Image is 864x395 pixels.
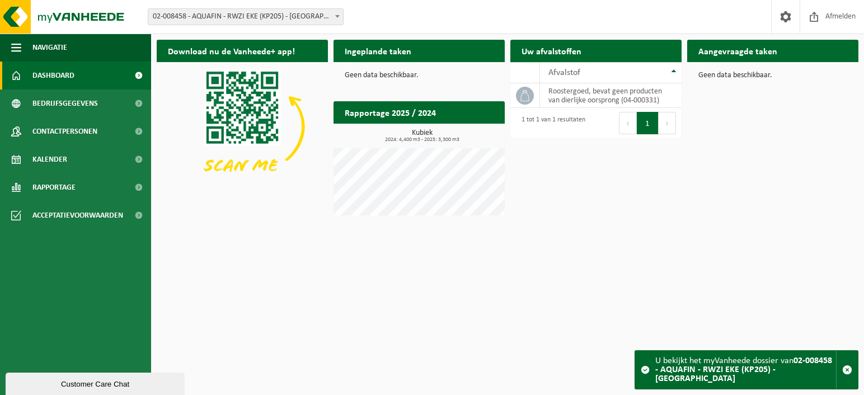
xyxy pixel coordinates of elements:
div: 1 tot 1 van 1 resultaten [516,111,585,135]
h2: Rapportage 2025 / 2024 [334,101,447,123]
span: 02-008458 - AQUAFIN - RWZI EKE (KP205) - NAZARETH [148,9,343,25]
strong: 02-008458 - AQUAFIN - RWZI EKE (KP205) - [GEOGRAPHIC_DATA] [655,356,832,383]
span: 2024: 4,400 m3 - 2025: 3,300 m3 [339,137,505,143]
span: Acceptatievoorwaarden [32,201,123,229]
img: Download de VHEPlus App [157,62,328,191]
span: Afvalstof [548,68,580,77]
td: roostergoed, bevat geen producten van dierlijke oorsprong (04-000331) [540,83,682,108]
button: 1 [637,112,659,134]
span: 02-008458 - AQUAFIN - RWZI EKE (KP205) - NAZARETH [148,8,344,25]
button: Next [659,112,676,134]
span: Kalender [32,145,67,173]
p: Geen data beschikbaar. [345,72,494,79]
button: Previous [619,112,637,134]
h2: Ingeplande taken [334,40,422,62]
div: U bekijkt het myVanheede dossier van [655,351,836,389]
h2: Uw afvalstoffen [510,40,593,62]
h3: Kubiek [339,129,505,143]
h2: Download nu de Vanheede+ app! [157,40,306,62]
span: Dashboard [32,62,74,90]
iframe: chat widget [6,370,187,395]
span: Navigatie [32,34,67,62]
span: Rapportage [32,173,76,201]
h2: Aangevraagde taken [687,40,788,62]
a: Bekijk rapportage [421,123,504,145]
span: Contactpersonen [32,117,97,145]
span: Bedrijfsgegevens [32,90,98,117]
p: Geen data beschikbaar. [698,72,847,79]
